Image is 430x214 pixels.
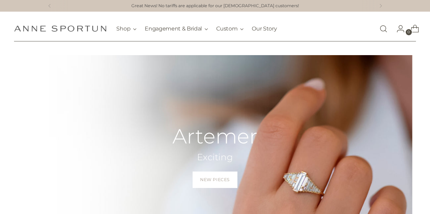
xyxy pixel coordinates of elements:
h2: Artemer [172,125,258,148]
a: Our Story [252,21,277,36]
a: Anne Sportun Fine Jewellery [14,25,106,32]
h2: Exciting [172,151,258,163]
a: Go to the account page [391,22,405,36]
span: 0 [406,29,412,35]
a: New Pieces [193,172,237,188]
a: Great News! No tariffs are applicable for our [DEMOGRAPHIC_DATA] customers! [131,3,299,9]
span: New Pieces [200,177,230,183]
button: Shop [116,21,136,36]
button: Custom [216,21,244,36]
a: Open search modal [377,22,390,36]
button: Engagement & Bridal [145,21,208,36]
a: Open cart modal [405,22,419,36]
